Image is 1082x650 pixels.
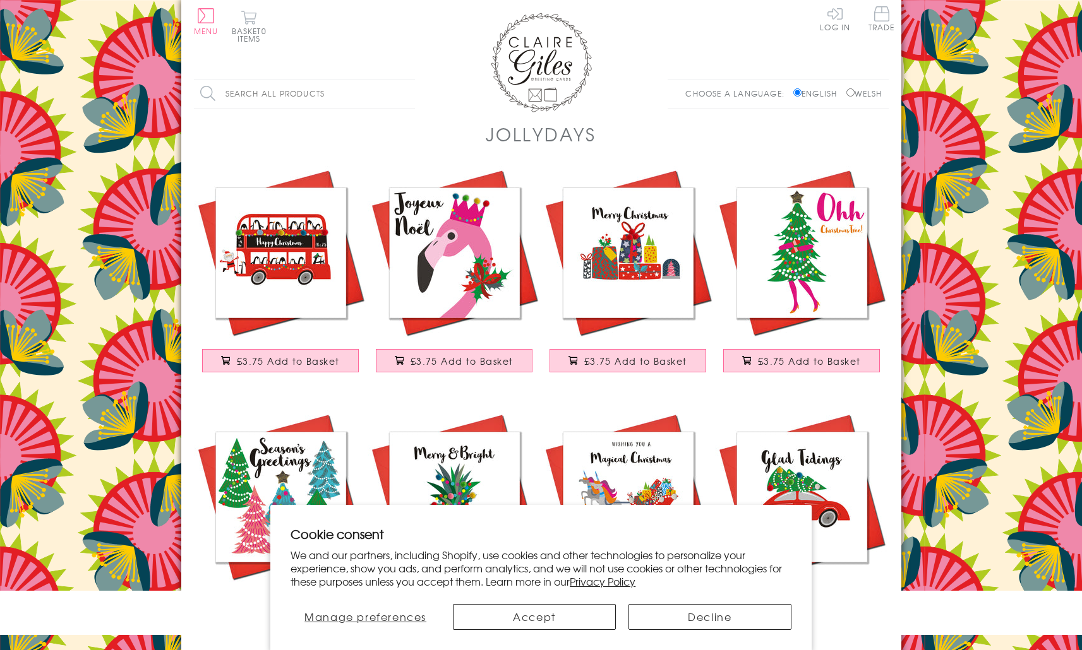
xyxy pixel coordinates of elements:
img: Christmas Card, Christmas Tree on Car, Embellished with colourful pompoms [715,410,889,584]
a: Log In [820,6,850,31]
p: We and our partners, including Shopify, use cookies and other technologies to personalize your ex... [291,548,791,588]
img: Christmas Card, Season's Greetings, Embellished with a shiny padded star [194,410,368,584]
label: Welsh [846,88,882,99]
img: Claire Giles Greetings Cards [491,13,592,112]
img: Christmas Card, Pile of Presents, Embellished with colourful pompoms [541,166,715,340]
span: £3.75 Add to Basket [411,355,514,367]
a: Christmas Card, Ohh Christmas Tree! Embellished with a shiny padded star £3.75 Add to Basket [715,166,889,385]
span: Menu [194,25,219,37]
input: Search all products [194,80,415,108]
button: £3.75 Add to Basket [550,349,706,372]
button: £3.75 Add to Basket [376,349,532,372]
a: Christmas Card, Unicorn Sleigh, Embellished with colourful pompoms £3.75 Add to Basket [541,410,715,629]
span: £3.75 Add to Basket [758,355,861,367]
button: Basket0 items [232,10,267,42]
button: £3.75 Add to Basket [202,349,359,372]
h2: Cookie consent [291,525,791,543]
img: Christmas Card, Pineapple and Pompoms, Embellished with colourful pompoms [368,410,541,584]
span: Manage preferences [304,609,426,624]
img: Christmas Card, Santa on the Bus, Embellished with colourful pompoms [194,166,368,340]
span: Trade [869,6,895,31]
a: Christmas Card, Season's Greetings, Embellished with a shiny padded star £3.75 Add to Basket [194,410,368,629]
button: £3.75 Add to Basket [723,349,880,372]
input: Search [402,80,415,108]
input: Welsh [846,88,855,97]
h1: JollyDays [486,121,596,147]
img: Christmas Card, Unicorn Sleigh, Embellished with colourful pompoms [541,410,715,584]
label: English [793,88,843,99]
button: Manage preferences [291,604,440,630]
img: Christmas Card, Ohh Christmas Tree! Embellished with a shiny padded star [715,166,889,340]
span: 0 items [237,25,267,44]
button: Menu [194,8,219,35]
a: Privacy Policy [570,574,635,589]
span: £3.75 Add to Basket [584,355,687,367]
button: Accept [453,604,616,630]
a: Christmas Card, Pineapple and Pompoms, Embellished with colourful pompoms £3.75 Add to Basket [368,410,541,629]
a: Christmas Card, Santa on the Bus, Embellished with colourful pompoms £3.75 Add to Basket [194,166,368,385]
a: Trade [869,6,895,33]
span: £3.75 Add to Basket [237,355,340,367]
button: Decline [628,604,791,630]
a: Christmas Card, Flamingo, Joueux Noel, Embellished with colourful pompoms £3.75 Add to Basket [368,166,541,385]
a: Christmas Card, Pile of Presents, Embellished with colourful pompoms £3.75 Add to Basket [541,166,715,385]
a: Christmas Card, Christmas Tree on Car, Embellished with colourful pompoms £3.75 Add to Basket [715,410,889,629]
p: Choose a language: [685,88,791,99]
input: English [793,88,802,97]
img: Christmas Card, Flamingo, Joueux Noel, Embellished with colourful pompoms [368,166,541,340]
